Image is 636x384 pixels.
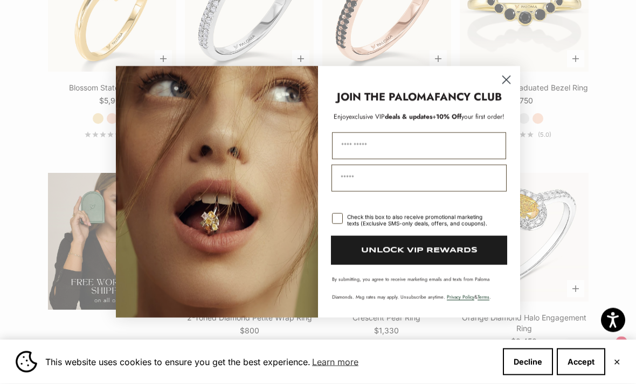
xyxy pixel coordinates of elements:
[432,112,504,122] span: + your first order!
[347,214,493,227] div: Check this box to also receive promotional marketing texts (Exclusive SMS-only deals, offers, and...
[557,348,605,375] button: Accept
[434,89,502,105] strong: FANCY CLUB
[16,351,37,373] img: Cookie banner
[332,132,506,159] input: First Name
[349,112,385,122] span: exclusive VIP
[310,354,360,370] a: Learn more
[331,236,507,265] button: UNLOCK VIP REWARDS
[334,112,349,122] span: Enjoy
[349,112,432,122] span: deals & updates
[436,112,461,122] span: 10% Off
[332,276,506,301] p: By submitting, you agree to receive marketing emails and texts from Paloma Diamonds. Msg rates ma...
[497,71,516,89] button: Close dialog
[331,165,507,192] input: Email
[116,66,318,318] img: Loading...
[478,294,489,301] a: Terms
[45,354,494,370] span: This website uses cookies to ensure you get the best experience.
[447,294,474,301] a: Privacy Policy
[447,294,491,301] span: & .
[503,348,553,375] button: Decline
[337,89,434,105] strong: JOIN THE PALOMA
[613,359,620,365] button: Close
